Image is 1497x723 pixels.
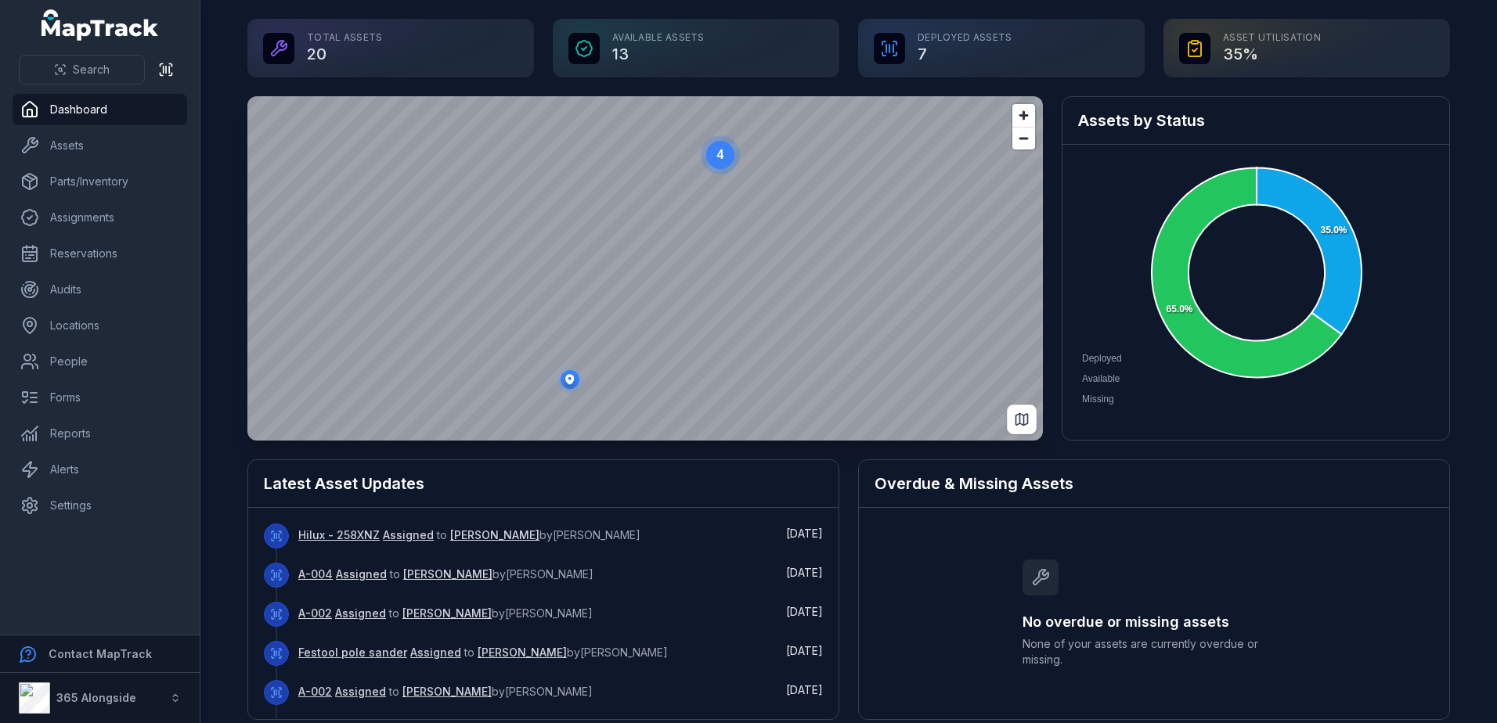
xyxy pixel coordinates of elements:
a: Assigned [410,645,461,660]
a: Hilux - 258XNZ [298,527,380,543]
strong: Contact MapTrack [49,647,152,660]
span: to by [PERSON_NAME] [298,606,593,620]
a: Festool pole sander [298,645,407,660]
a: A-002 [298,684,332,700]
a: Assigned [383,527,434,543]
span: Search [73,62,110,77]
span: [DATE] [786,683,823,696]
strong: 365 Alongside [56,691,136,704]
span: to by [PERSON_NAME] [298,646,668,659]
a: Assigned [336,567,387,582]
button: Search [19,55,145,85]
a: Assets [13,130,187,161]
span: Deployed [1082,353,1122,364]
a: Dashboard [13,94,187,125]
a: Locations [13,310,187,341]
a: Alerts [13,454,187,485]
button: Switch to Map View [1007,405,1037,434]
a: [PERSON_NAME] [403,567,492,582]
h2: Latest Asset Updates [264,473,823,495]
a: Assigned [335,606,386,621]
h2: Assets by Status [1078,110,1434,131]
a: People [13,346,187,377]
span: Missing [1082,394,1114,405]
time: 30/09/2025, 2:59:42 pm [786,605,823,618]
time: 30/09/2025, 2:59:08 pm [786,683,823,696]
a: Audits [13,274,187,305]
a: [PERSON_NAME] [402,684,492,700]
time: 30/09/2025, 2:59:42 pm [786,644,823,657]
a: Assignments [13,202,187,233]
text: 4 [717,148,724,161]
a: [PERSON_NAME] [450,527,539,543]
a: A-004 [298,567,333,582]
h3: No overdue or missing assets [1023,611,1286,633]
a: [PERSON_NAME] [402,606,492,621]
time: 30/09/2025, 3:00:22 pm [786,527,823,540]
h2: Overdue & Missing Assets [875,473,1434,495]
button: Zoom in [1012,104,1035,127]
span: [DATE] [786,566,823,579]
span: [DATE] [786,527,823,540]
button: Zoom out [1012,127,1035,149]
span: to by [PERSON_NAME] [298,567,593,581]
time: 30/09/2025, 2:59:42 pm [786,566,823,579]
span: to by [PERSON_NAME] [298,685,593,698]
a: Parts/Inventory [13,166,187,197]
a: Forms [13,382,187,413]
a: MapTrack [41,9,159,41]
span: Available [1082,373,1120,384]
a: A-002 [298,606,332,621]
span: to by [PERSON_NAME] [298,528,640,541]
a: Reports [13,418,187,449]
a: [PERSON_NAME] [478,645,567,660]
a: Reservations [13,238,187,269]
span: [DATE] [786,605,823,618]
canvas: Map [247,96,1043,441]
span: [DATE] [786,644,823,657]
a: Assigned [335,684,386,700]
a: Settings [13,490,187,521]
span: None of your assets are currently overdue or missing. [1023,636,1286,667]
